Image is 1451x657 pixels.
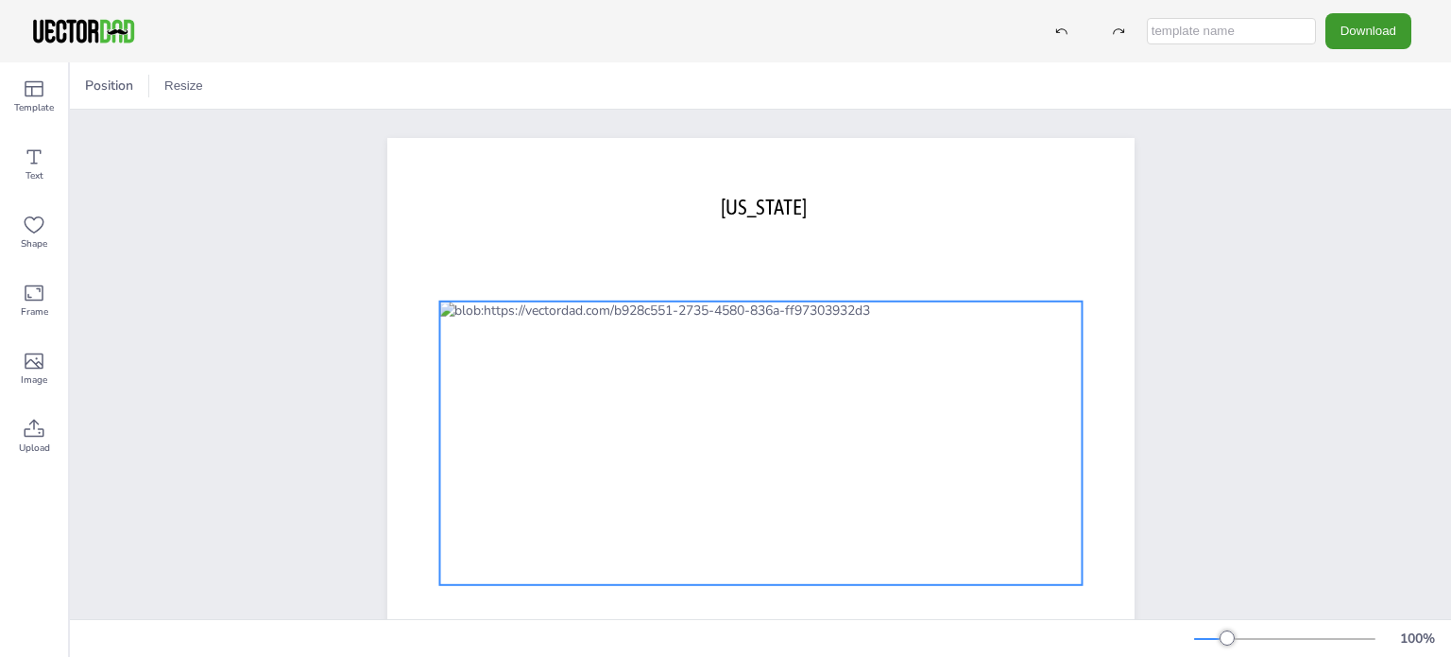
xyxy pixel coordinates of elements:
[721,195,807,219] span: [US_STATE]
[19,441,50,456] span: Upload
[26,168,43,183] span: Text
[1325,13,1411,48] button: Download
[30,17,137,45] img: VectorDad-1.png
[14,100,54,115] span: Template
[157,71,211,101] button: Resize
[1394,630,1440,648] div: 100 %
[21,372,47,388] span: Image
[1147,18,1316,44] input: template name
[21,304,48,320] span: Frame
[21,236,47,251] span: Shape
[81,77,137,95] span: Position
